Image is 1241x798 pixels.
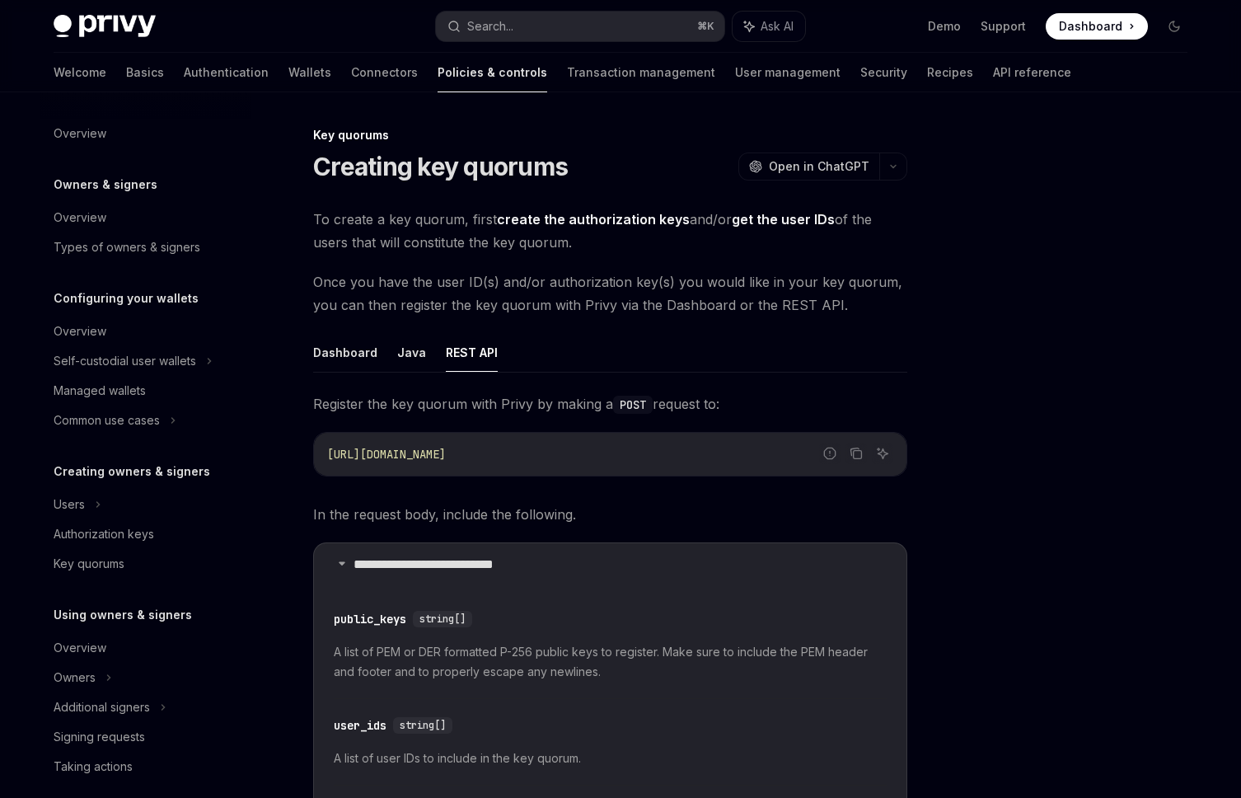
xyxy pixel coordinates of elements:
button: Ask AI [872,443,893,464]
div: Owners [54,668,96,688]
a: Security [860,53,907,92]
div: public_keys [334,611,406,627]
button: REST API [446,333,498,372]
a: Signing requests [40,722,251,752]
button: Open in ChatGPT [738,153,879,181]
span: Once you have the user ID(s) and/or authorization key(s) you would like in your key quorum, you c... [313,270,907,317]
span: string[] [400,719,446,732]
a: Types of owners & signers [40,232,251,262]
div: user_ids [334,717,386,734]
div: Overview [54,322,106,341]
div: Signing requests [54,727,145,747]
h5: Using owners & signers [54,605,192,625]
a: Wallets [288,53,331,92]
span: Ask AI [761,18,794,35]
span: To create a key quorum, first and/or of the users that will constitute the key quorum. [313,208,907,254]
span: ⌘ K [697,20,714,33]
span: string[] [419,613,466,626]
div: Common use cases [54,411,160,430]
button: Dashboard [313,333,377,372]
div: Users [54,495,85,514]
a: Welcome [54,53,106,92]
a: Connectors [351,53,418,92]
div: Overview [54,124,106,143]
span: Dashboard [1059,18,1122,35]
a: Demo [928,18,961,35]
span: In the request body, include the following. [313,503,907,526]
span: A list of user IDs to include in the key quorum. [334,749,887,768]
a: Basics [126,53,164,92]
a: Overview [40,633,251,663]
a: API reference [993,53,1071,92]
button: Search...⌘K [436,12,724,41]
a: create the authorization keys [497,211,690,228]
button: Copy the contents from the code block [845,443,867,464]
div: Authorization keys [54,524,154,544]
h5: Owners & signers [54,175,157,195]
div: Key quorums [313,127,907,143]
button: Java [397,333,426,372]
div: Managed wallets [54,381,146,401]
a: Authentication [184,53,269,92]
div: Key quorums [54,554,124,574]
a: Support [981,18,1026,35]
code: POST [613,396,653,414]
h1: Creating key quorums [313,152,568,181]
span: [URL][DOMAIN_NAME] [327,447,446,462]
a: Managed wallets [40,376,251,406]
button: Report incorrect code [819,443,841,464]
button: Toggle dark mode [1161,13,1187,40]
a: get the user IDs [732,211,835,228]
h5: Creating owners & signers [54,462,210,481]
img: dark logo [54,15,156,38]
button: Ask AI [733,12,805,41]
div: Search... [467,16,513,36]
div: Self-custodial user wallets [54,351,196,371]
div: Overview [54,208,106,228]
a: Transaction management [567,53,715,92]
div: Overview [54,638,106,658]
h5: Configuring your wallets [54,289,199,308]
a: Policies & controls [438,53,547,92]
a: Recipes [927,53,973,92]
a: Key quorums [40,549,251,579]
span: Open in ChatGPT [769,158,869,175]
div: Taking actions [54,757,133,777]
a: Authorization keys [40,519,251,549]
div: Types of owners & signers [54,237,200,257]
span: Register the key quorum with Privy by making a request to: [313,392,907,415]
a: Overview [40,317,251,346]
div: Additional signers [54,697,150,717]
a: Overview [40,119,251,148]
a: User management [735,53,841,92]
a: Taking actions [40,752,251,782]
a: Dashboard [1046,13,1148,40]
span: A list of PEM or DER formatted P-256 public keys to register. Make sure to include the PEM header... [334,642,887,682]
a: Overview [40,203,251,232]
